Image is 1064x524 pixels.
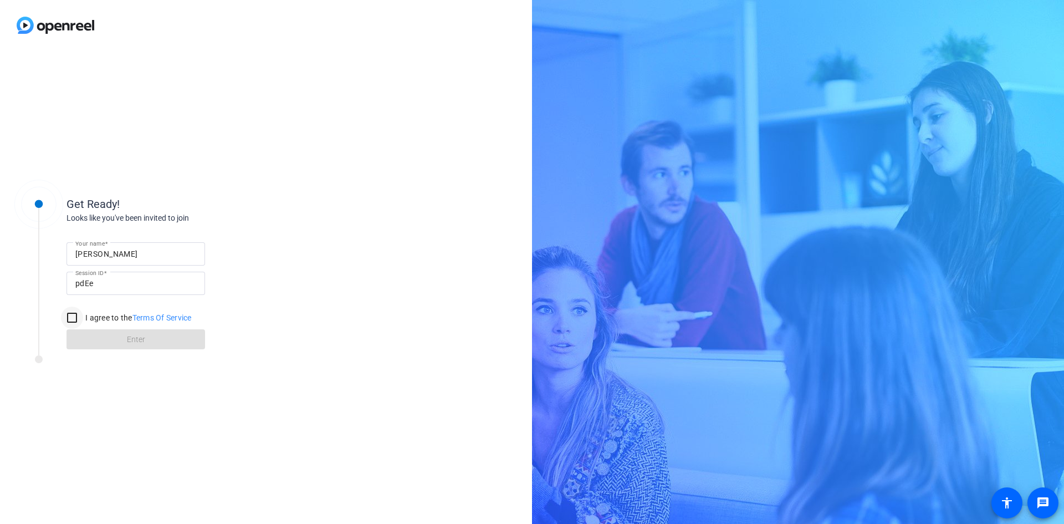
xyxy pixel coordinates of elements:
[75,240,105,247] mat-label: Your name
[66,212,288,224] div: Looks like you've been invited to join
[83,312,192,323] label: I agree to the
[75,269,104,276] mat-label: Session ID
[1036,496,1050,510] mat-icon: message
[66,196,288,212] div: Get Ready!
[1000,496,1014,510] mat-icon: accessibility
[132,313,192,322] a: Terms Of Service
